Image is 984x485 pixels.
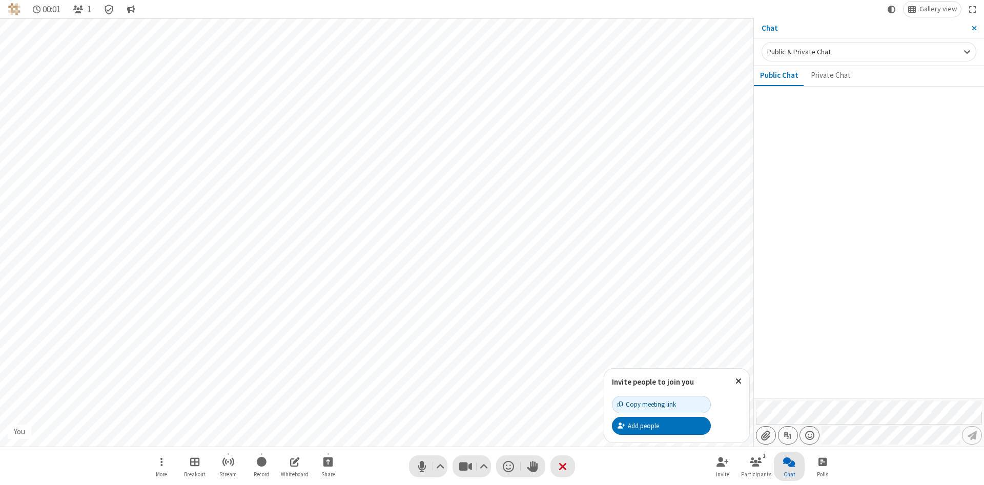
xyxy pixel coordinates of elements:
[760,451,769,460] div: 1
[618,399,676,409] div: Copy meeting link
[29,2,65,17] div: Timer
[807,452,838,481] button: Open poll
[612,396,711,413] button: Copy meeting link
[965,2,980,17] button: Fullscreen
[99,2,119,17] div: Meeting details Encryption enabled
[805,66,857,86] button: Private Chat
[550,455,575,477] button: End or leave meeting
[962,426,982,445] button: Send message
[741,452,771,481] button: Open participant list
[43,5,60,14] span: 00:01
[477,455,491,477] button: Video setting
[767,47,831,56] span: Public & Private Chat
[279,452,310,481] button: Open shared whiteboard
[87,5,91,14] span: 1
[179,452,210,481] button: Manage Breakout Rooms
[496,455,521,477] button: Send a reaction
[521,455,545,477] button: Raise hand
[778,426,798,445] button: Show formatting
[784,471,795,477] span: Chat
[774,452,805,481] button: Close chat
[321,471,335,477] span: Share
[612,417,711,434] button: Add people
[10,426,29,438] div: You
[919,5,957,13] span: Gallery view
[707,452,738,481] button: Invite participants (Alt+I)
[246,452,277,481] button: Start recording
[904,2,961,17] button: Change layout
[281,471,309,477] span: Whiteboard
[884,2,900,17] button: Using system theme
[409,455,447,477] button: Mute (Alt+A)
[612,377,694,387] label: Invite people to join you
[799,426,819,445] button: Open menu
[817,471,828,477] span: Polls
[754,66,805,86] button: Public Chat
[254,471,270,477] span: Record
[219,471,237,477] span: Stream
[762,23,964,34] p: Chat
[184,471,206,477] span: Breakout
[213,452,243,481] button: Start streaming
[8,3,20,15] img: QA Selenium DO NOT DELETE OR CHANGE
[964,18,984,38] button: Close sidebar
[156,471,167,477] span: More
[728,369,749,394] button: Close popover
[453,455,491,477] button: Stop video (Alt+V)
[741,471,771,477] span: Participants
[434,455,447,477] button: Audio settings
[122,2,139,17] button: Conversation
[146,452,177,481] button: Open menu
[313,452,343,481] button: Start sharing
[716,471,729,477] span: Invite
[69,2,95,17] button: Open participant list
